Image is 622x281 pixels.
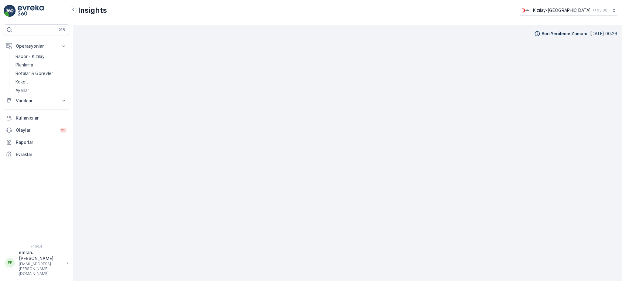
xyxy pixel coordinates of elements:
[16,151,67,157] p: Evraklar
[78,5,107,15] p: Insights
[15,79,28,85] p: Kokpit
[520,7,531,14] img: k%C4%B1z%C4%B1lay_jywRncg.png
[16,139,67,145] p: Raporlar
[16,115,67,121] p: Kullanıcılar
[15,70,53,76] p: Rotalar & Görevler
[4,112,69,124] a: Kullanıcılar
[533,7,591,13] p: Kızılay-[GEOGRAPHIC_DATA]
[13,69,69,78] a: Rotalar & Görevler
[15,62,33,68] p: Planlama
[13,61,69,69] a: Planlama
[590,31,617,37] p: [DATE] 00:26
[13,52,69,61] a: Rapor - Kızılay
[4,245,69,248] span: v 1.50.4
[16,127,56,133] p: Olaylar
[542,31,589,37] p: Son Yenileme Zamanı :
[13,78,69,86] a: Kokpit
[19,262,64,276] p: [EMAIL_ADDRESS][PERSON_NAME][DOMAIN_NAME]
[61,128,66,133] p: 25
[5,258,15,268] div: EE
[13,86,69,95] a: Ayarlar
[4,136,69,148] a: Raporlar
[15,87,29,93] p: Ayarlar
[4,249,69,276] button: EEemrah.[PERSON_NAME][EMAIL_ADDRESS][PERSON_NAME][DOMAIN_NAME]
[16,43,57,49] p: Operasyonlar
[16,98,57,104] p: Varlıklar
[593,8,609,13] p: ( +03:00 )
[59,27,65,32] p: ⌘B
[15,53,45,59] p: Rapor - Kızılay
[4,5,16,17] img: logo
[520,5,617,16] button: Kızılay-[GEOGRAPHIC_DATA](+03:00)
[18,5,44,17] img: logo_light-DOdMpM7g.png
[4,95,69,107] button: Varlıklar
[4,124,69,136] a: Olaylar25
[4,40,69,52] button: Operasyonlar
[4,148,69,161] a: Evraklar
[19,249,64,262] p: emrah.[PERSON_NAME]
